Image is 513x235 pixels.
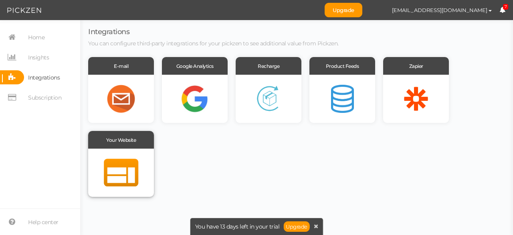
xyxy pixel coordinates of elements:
[88,40,339,47] span: You can configure third-party integrations for your pickzen to see additional value from Pickzen.
[283,221,310,232] a: Upgrade
[392,7,487,13] span: [EMAIL_ADDRESS][DOMAIN_NAME]
[370,3,384,17] img: 03f1a2f877df72c7fdadaa575f26d8d8
[383,57,449,75] div: Zapier
[503,4,509,10] span: 7
[7,6,41,15] img: Pickzen logo
[236,57,301,75] div: Recharge
[195,224,280,229] span: You have 13 days left in your trial
[28,91,61,104] span: Subscription
[384,3,499,17] button: [EMAIL_ADDRESS][DOMAIN_NAME]
[326,63,359,69] span: Product Feeds
[88,27,129,36] span: Integrations
[28,216,59,229] span: Help center
[28,31,44,44] span: Home
[325,3,362,17] a: Upgrade
[28,51,49,64] span: Insights
[88,57,154,75] div: E-mail
[162,57,228,75] div: Google Analytics
[106,137,136,143] span: Your Website
[28,71,60,84] span: Integrations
